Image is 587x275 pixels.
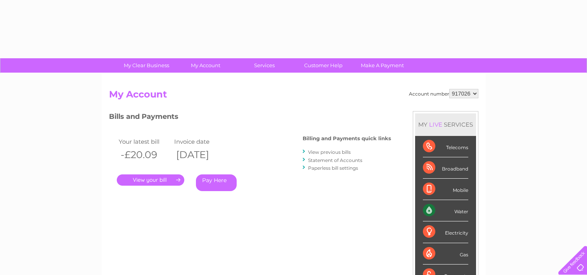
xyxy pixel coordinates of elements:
[109,111,391,125] h3: Bills and Payments
[423,136,468,157] div: Telecoms
[409,89,478,98] div: Account number
[350,58,414,73] a: Make A Payment
[303,136,391,141] h4: Billing and Payments quick links
[308,165,358,171] a: Paperless bill settings
[172,136,228,147] td: Invoice date
[232,58,296,73] a: Services
[423,157,468,179] div: Broadband
[423,179,468,200] div: Mobile
[308,149,351,155] a: View previous bills
[291,58,355,73] a: Customer Help
[423,200,468,221] div: Water
[114,58,178,73] a: My Clear Business
[117,147,173,163] th: -£20.09
[423,221,468,243] div: Electricity
[117,136,173,147] td: Your latest bill
[428,121,444,128] div: LIVE
[308,157,362,163] a: Statement of Accounts
[423,243,468,265] div: Gas
[117,174,184,186] a: .
[109,89,478,104] h2: My Account
[172,147,228,163] th: [DATE]
[415,113,476,136] div: MY SERVICES
[196,174,237,191] a: Pay Here
[173,58,237,73] a: My Account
